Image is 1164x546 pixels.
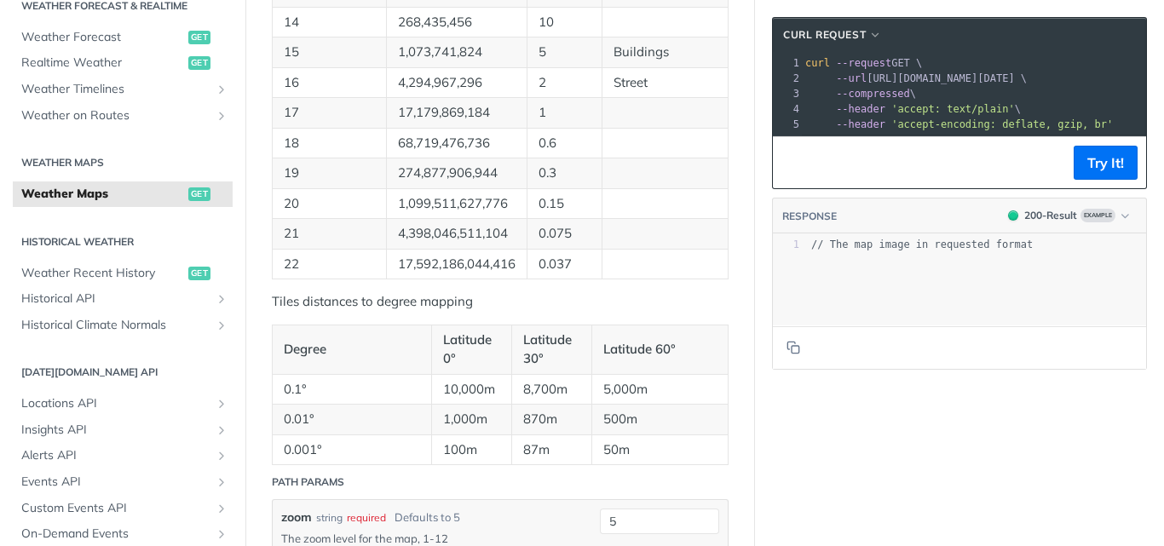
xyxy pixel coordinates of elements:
[773,238,799,252] div: 1
[13,286,233,312] a: Historical APIShow subpages for Historical API
[188,267,210,280] span: get
[511,325,591,374] th: Latitude 30°
[805,103,1021,115] span: \
[21,107,210,124] span: Weather on Routes
[539,224,591,244] p: 0.075
[891,103,1015,115] span: 'accept: text/plain'
[539,134,591,153] p: 0.6
[13,313,233,338] a: Historical Climate NormalsShow subpages for Historical Climate Normals
[272,474,344,490] div: Path Params
[398,73,516,93] p: 4,294,967,296
[21,422,210,439] span: Insights API
[21,81,210,98] span: Weather Timelines
[591,405,729,435] td: 500m
[1008,210,1018,221] span: 200
[273,405,432,435] td: 0.01°
[781,335,805,360] button: Copy to clipboard
[591,434,729,465] td: 50m
[805,57,922,69] span: GET \
[398,13,516,32] p: 268,435,456
[21,447,210,464] span: Alerts API
[215,83,228,96] button: Show subpages for Weather Timelines
[836,103,885,115] span: --header
[13,181,233,207] a: Weather Mapsget
[284,164,375,183] p: 19
[539,194,591,214] p: 0.15
[13,77,233,102] a: Weather TimelinesShow subpages for Weather Timelines
[21,55,184,72] span: Realtime Weather
[13,496,233,521] a: Custom Events APIShow subpages for Custom Events API
[805,88,916,100] span: \
[215,475,228,489] button: Show subpages for Events API
[539,73,591,93] p: 2
[215,292,228,306] button: Show subpages for Historical API
[777,26,888,43] button: cURL Request
[13,391,233,417] a: Locations APIShow subpages for Locations API
[215,319,228,332] button: Show subpages for Historical Climate Normals
[13,25,233,50] a: Weather Forecastget
[781,208,838,225] button: RESPONSE
[1080,209,1115,222] span: Example
[273,374,432,405] td: 0.1°
[511,405,591,435] td: 870m
[21,265,184,282] span: Weather Recent History
[21,29,184,46] span: Weather Forecast
[21,526,210,543] span: On-Demand Events
[13,417,233,443] a: Insights APIShow subpages for Insights API
[398,43,516,62] p: 1,073,741,824
[13,234,233,250] h2: Historical Weather
[539,43,591,62] p: 5
[1024,208,1077,223] div: 200 - Result
[13,469,233,495] a: Events APIShow subpages for Events API
[783,27,866,43] span: cURL Request
[316,510,343,526] div: string
[284,43,375,62] p: 15
[281,509,312,526] label: zoom
[1074,146,1138,180] button: Try It!
[432,405,511,435] td: 1,000m
[284,255,375,274] p: 22
[21,317,210,334] span: Historical Climate Normals
[773,101,802,117] div: 4
[13,50,233,76] a: Realtime Weatherget
[805,72,1027,84] span: [URL][DOMAIN_NAME][DATE] \
[284,73,375,93] p: 16
[13,365,233,380] h2: [DATE][DOMAIN_NAME] API
[432,374,511,405] td: 10,000m
[398,164,516,183] p: 274,877,906,944
[273,325,432,374] th: Degree
[891,118,1113,130] span: 'accept-encoding: deflate, gzip, br'
[591,374,729,405] td: 5,000m
[284,194,375,214] p: 20
[395,509,460,526] div: Defaults to 5
[188,31,210,44] span: get
[773,55,802,71] div: 1
[284,13,375,32] p: 14
[215,397,228,411] button: Show subpages for Locations API
[614,43,717,62] p: Buildings
[511,374,591,405] td: 8,700m
[13,443,233,468] a: Alerts APIShow subpages for Alerts API
[398,194,516,214] p: 1,099,511,627,776
[215,423,228,437] button: Show subpages for Insights API
[188,187,210,201] span: get
[539,103,591,123] p: 1
[272,292,729,312] p: Tiles distances to degree mapping
[284,103,375,123] p: 17
[614,73,717,93] p: Street
[21,500,210,517] span: Custom Events API
[281,531,574,546] p: The zoom level for the map, 1-12
[347,510,386,526] div: required
[591,325,729,374] th: Latitude 60°
[188,56,210,70] span: get
[811,239,1033,250] span: // The map image in requested format
[215,502,228,515] button: Show subpages for Custom Events API
[539,164,591,183] p: 0.3
[781,150,805,175] button: Copy to clipboard
[13,155,233,170] h2: Weather Maps
[284,224,375,244] p: 21
[805,57,830,69] span: curl
[773,71,802,86] div: 2
[273,434,432,465] td: 0.001°
[21,186,184,203] span: Weather Maps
